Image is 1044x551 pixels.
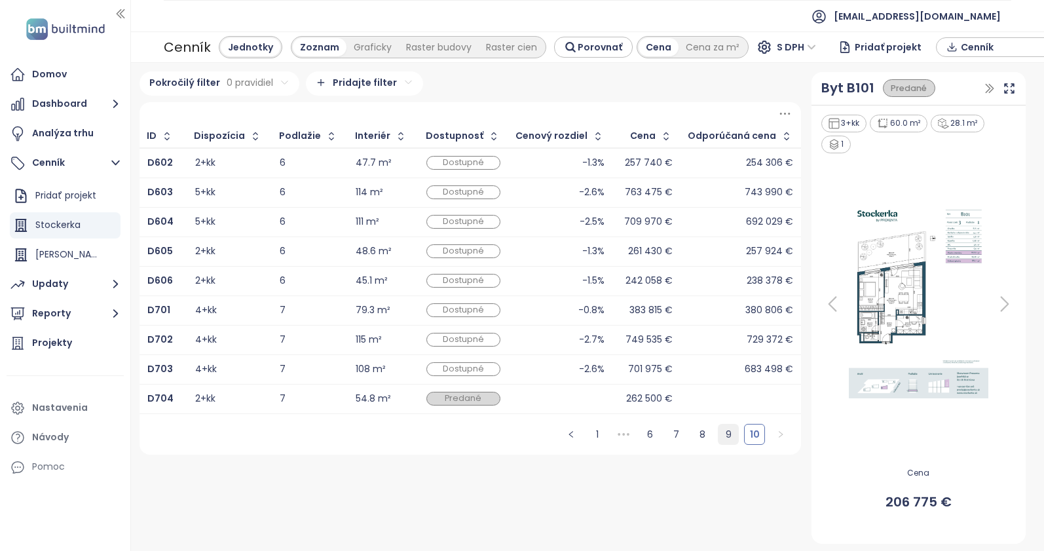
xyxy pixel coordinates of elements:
div: Dostupné [426,185,500,199]
a: 1 [587,425,607,444]
div: Dostupné [426,303,500,317]
div: Dispozícia [194,132,245,140]
div: 2+kk [195,159,215,167]
div: Domov [32,66,67,83]
div: Graficky [346,38,399,56]
a: 7 [666,425,686,444]
div: 47.7 m² [356,159,392,167]
div: 4+kk [195,306,217,314]
div: Interiér [355,132,390,140]
div: Dostupné [426,156,500,170]
div: [PERSON_NAME] [35,246,104,263]
div: Stockerka [10,212,121,238]
div: 3+kk [821,115,867,132]
div: 257 740 € [625,159,673,167]
a: D605 [147,247,173,256]
li: 8 [692,424,713,445]
button: Cenník [7,150,124,176]
div: 729 372 € [747,335,793,344]
div: Cenový rozdiel [515,132,587,140]
div: 261 430 € [628,247,673,256]
div: -1.3% [582,247,605,256]
a: D604 [147,218,174,226]
div: 60.0 m² [870,115,927,132]
div: 7 [280,306,339,314]
div: Stockerka [35,217,81,233]
div: Dostupné [426,333,500,347]
div: 692 029 € [746,218,793,226]
button: Porovnať [554,37,633,58]
li: 6 [639,424,660,445]
span: [EMAIL_ADDRESS][DOMAIN_NAME] [834,1,1001,32]
img: Floor plan [834,206,1002,402]
a: 9 [718,425,738,444]
b: D605 [147,244,173,257]
a: Projekty [7,330,124,356]
div: Pomoc [32,459,65,475]
li: 7 [665,424,686,445]
div: 709 970 € [624,218,673,226]
div: 28.1 m² [931,115,985,132]
div: Nastavenia [32,400,88,416]
div: 6 [280,218,339,226]
div: 242 058 € [625,276,673,285]
div: 5+kk [195,188,215,197]
div: 2+kk [195,247,215,256]
button: right [770,424,791,445]
div: ID [147,132,157,140]
div: 743 990 € [745,188,793,197]
li: Predchádzajúca strana [561,424,582,445]
div: Cena [630,132,656,140]
div: Dostupné [426,244,500,258]
div: Podlažie [279,132,321,140]
div: Dostupné [426,215,500,229]
div: 7 [280,335,339,344]
div: -2.6% [579,188,605,197]
div: 257 924 € [746,247,793,256]
span: 206 775 € [819,492,1017,512]
div: 6 [280,188,339,197]
a: D606 [147,276,173,285]
li: 9 [718,424,739,445]
b: D703 [147,362,173,375]
div: 48.6 m² [356,247,392,256]
li: 10 [744,424,765,445]
div: Pokročilý filter [140,71,299,96]
b: D704 [147,392,174,405]
div: 108 m² [356,365,386,373]
div: 1 [821,136,851,153]
div: 701 975 € [628,365,673,373]
button: Dashboard [7,91,124,117]
div: 5+kk [195,218,215,226]
div: 749 535 € [625,335,673,344]
div: -1.3% [582,159,605,167]
div: 380 806 € [745,306,793,314]
button: Reporty [7,301,124,327]
div: Analýza trhu [32,125,94,142]
div: 54.8 m² [356,394,391,403]
b: D606 [147,274,173,287]
div: 6 [280,276,339,285]
div: 383 815 € [629,306,673,314]
li: 1 [587,424,608,445]
div: Odporúčaná cena [688,132,776,140]
a: D702 [147,335,173,344]
a: Byt B101 [821,78,874,98]
a: D603 [147,188,173,197]
span: right [777,430,785,438]
div: Pomoc [7,454,124,480]
div: 111 m² [356,218,379,226]
div: 262 500 € [626,394,673,403]
span: ••• [613,424,634,445]
a: D704 [147,394,174,403]
a: 6 [640,425,660,444]
a: Domov [7,62,124,88]
a: Analýza trhu [7,121,124,147]
div: 6 [280,247,339,256]
img: logo [22,16,109,43]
